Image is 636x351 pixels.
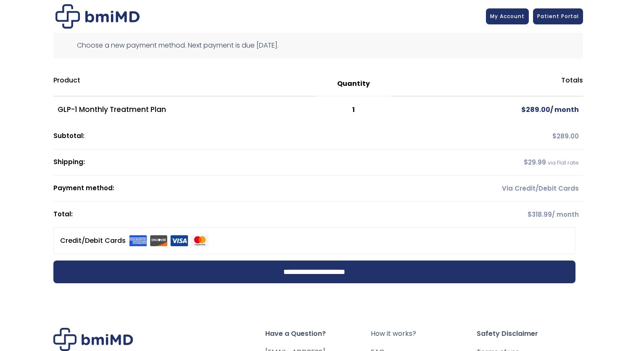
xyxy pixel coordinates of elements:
[53,33,583,58] div: Choose a new payment method. Next payment is due [DATE].
[391,202,583,227] td: / month
[524,158,528,167] span: $
[150,235,168,246] img: Discover
[191,235,209,246] img: Mastercard
[521,105,526,114] span: $
[391,96,583,123] td: / month
[316,72,391,96] th: Quantity
[524,158,546,167] span: 29.99
[391,175,583,202] td: Via Credit/Debit Cards
[60,234,209,247] label: Credit/Debit Cards
[552,132,579,141] span: 289.00
[53,149,391,175] th: Shipping:
[486,8,529,24] a: My Account
[129,235,147,246] img: Amex
[477,328,583,340] span: Safety Disclaimer
[265,328,371,340] span: Have a Question?
[533,8,583,24] a: Patient Portal
[528,210,552,219] span: 318.99
[53,328,133,351] img: Brand Logo
[53,175,391,202] th: Payment method:
[55,4,140,29] img: Checkout
[537,13,579,20] span: Patient Portal
[548,159,579,166] small: via Flat rate
[53,123,391,149] th: Subtotal:
[521,105,550,114] span: 289.00
[53,202,391,227] th: Total:
[53,96,316,123] td: GLP-1 Monthly Treatment Plan
[170,235,188,246] img: Visa
[490,13,525,20] span: My Account
[552,132,557,141] span: $
[391,72,583,96] th: Totals
[53,72,316,96] th: Product
[371,328,477,340] a: How it works?
[528,210,532,219] span: $
[316,96,391,123] td: 1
